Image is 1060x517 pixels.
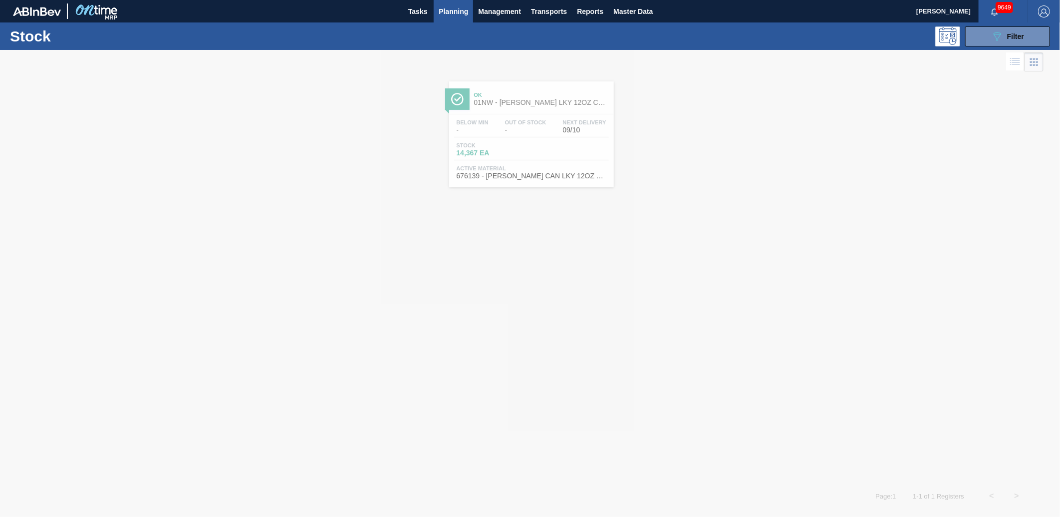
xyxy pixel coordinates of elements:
[1007,32,1024,40] span: Filter
[996,2,1013,13] span: 9649
[10,30,162,42] h1: Stock
[407,5,429,17] span: Tasks
[478,5,521,17] span: Management
[531,5,567,17] span: Transports
[1038,5,1050,17] img: Logout
[577,5,603,17] span: Reports
[979,4,1011,18] button: Notifications
[965,26,1050,46] button: Filter
[613,5,653,17] span: Master Data
[935,26,960,46] div: Programming: no user selected
[13,7,61,16] img: TNhmsLtSVTkK8tSr43FrP2fwEKptu5GPRR3wAAAABJRU5ErkJggg==
[439,5,468,17] span: Planning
